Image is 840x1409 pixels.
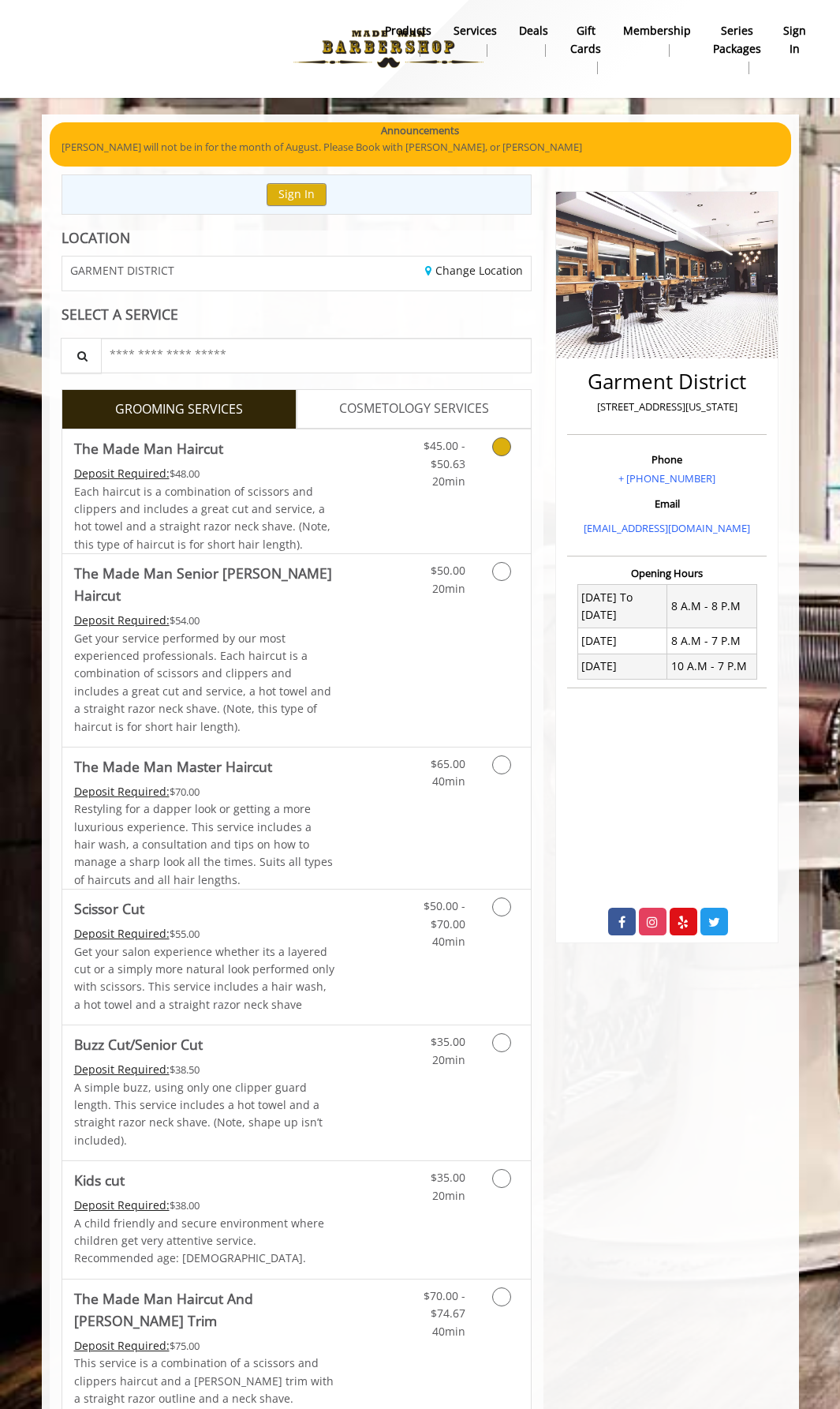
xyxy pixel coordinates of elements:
[74,925,336,942] div: $55.00
[74,801,333,887] span: Restyling for a dapper look or getting a more luxurious experience. This service includes a hair ...
[280,6,497,92] img: Made Man Barbershop logo
[74,897,144,920] b: Scissor Cut
[74,1033,203,1055] b: Buzz Cut/Senior Cut
[74,437,223,459] b: The Made Man Haircut
[74,926,170,941] span: This service needs some Advance to be paid before we block your appointment
[74,484,330,552] span: Each haircut is a combination of scissors and clippers and includes a great cut and service, a ho...
[432,1188,465,1203] span: 20min
[618,471,715,485] a: + [PHONE_NUMBER]
[74,1079,336,1150] p: A simple buzz, using only one clipper guard length. This service includes a hot towel and a strai...
[62,307,532,322] div: SELECT A SERVICE
[267,183,327,206] button: Sign In
[339,399,489,419] span: COSMETOLOGY SERVICES
[425,263,523,278] a: Change Location
[713,22,761,58] b: Series packages
[432,1052,465,1067] span: 20min
[584,521,750,535] a: [EMAIL_ADDRESS][DOMAIN_NAME]
[432,581,465,596] span: 20min
[559,20,612,78] a: Gift cardsgift cards
[432,474,465,489] span: 20min
[519,22,548,39] b: Deals
[570,22,601,58] b: gift cards
[74,784,170,799] span: This service needs some Advance to be paid before we block your appointment
[74,1337,336,1355] div: $75.00
[612,20,702,61] a: MembershipMembership
[74,466,170,481] span: This service needs some Advance to be paid before we block your appointment
[571,399,763,415] p: [STREET_ADDRESS][US_STATE]
[62,228,130,247] b: LOCATION
[74,1169,125,1191] b: Kids cut
[783,22,806,58] b: sign in
[432,1324,465,1339] span: 40min
[74,613,170,628] span: This service needs some Advance to be paid before we block your appointment
[74,1287,336,1332] b: The Made Man Haircut And [PERSON_NAME] Trim
[74,1338,170,1353] span: This service needs some Advance to be paid before we block your appointment
[62,139,779,156] p: [PERSON_NAME] will not be in for the month of August. Please Book with [PERSON_NAME], or [PERSON_...
[74,755,272,778] b: The Made Man Master Haircut
[571,454,763,465] h3: Phone
[385,22,431,39] b: products
[667,628,756,654] td: 8 A.M - 7 P.M
[567,568,767,579] h3: Opening Hours
[374,20,442,61] a: Productsproducts
[454,22,497,39] b: Services
[431,563,465,578] span: $50.00
[74,943,336,1014] p: Get your salon experience whether its a layered cut or a simply more natural look performed only ...
[70,264,174,276] span: GARMENT DISTRICT
[432,774,465,789] span: 40min
[772,20,817,61] a: sign insign in
[74,612,336,629] div: $54.00
[424,1288,465,1321] span: $70.00 - $74.67
[74,1061,336,1078] div: $38.50
[74,465,336,482] div: $48.00
[61,338,102,373] button: Service Search
[431,1170,465,1185] span: $35.00
[577,654,666,679] td: [DATE]
[571,498,763,509] h3: Email
[74,630,336,736] p: Get your service performed by our most experienced professionals. Each haircut is a combination o...
[74,562,336,606] b: The Made Man Senior [PERSON_NAME] Haircut
[381,122,459,139] b: Announcements
[74,1197,170,1212] span: This service needs some Advance to be paid before we block your appointment
[74,1062,170,1077] span: This service needs some Advance to be paid before we block your appointment
[702,20,772,78] a: Series packagesSeries packages
[442,20,508,61] a: ServicesServices
[432,934,465,949] span: 40min
[571,370,763,393] h2: Garment District
[577,585,666,628] td: [DATE] To [DATE]
[74,1215,336,1268] p: A child friendly and secure environment where children get very attentive service. Recommended ag...
[424,898,465,931] span: $50.00 - $70.00
[74,783,336,800] div: $70.00
[667,585,756,628] td: 8 A.M - 8 P.M
[424,438,465,470] span: $45.00 - $50.63
[667,654,756,679] td: 10 A.M - 7 P.M
[577,628,666,654] td: [DATE]
[431,1034,465,1049] span: $35.00
[115,399,243,420] span: GROOMING SERVICES
[508,20,559,61] a: DealsDeals
[74,1197,336,1214] div: $38.00
[623,22,691,39] b: Membership
[431,756,465,771] span: $65.00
